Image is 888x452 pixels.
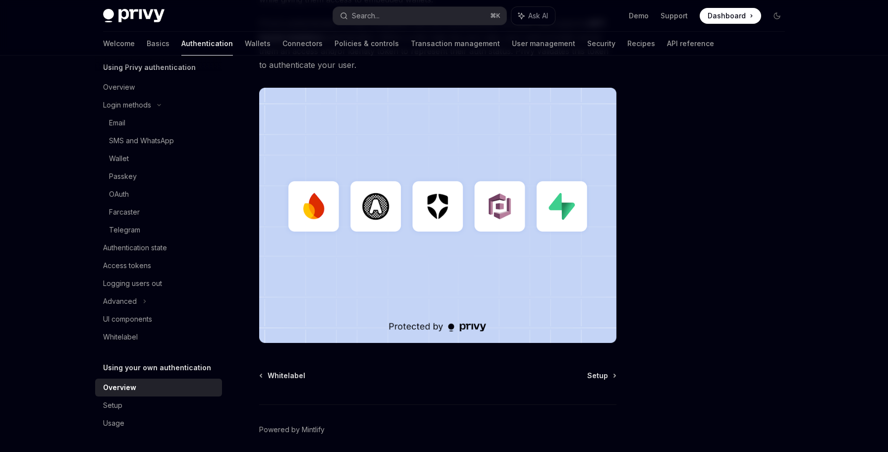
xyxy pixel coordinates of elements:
div: OAuth [109,188,129,200]
div: Advanced [103,295,137,307]
a: OAuth [95,185,222,203]
a: Whitelabel [95,328,222,346]
a: Authentication [181,32,233,56]
span: Whitelabel [268,371,305,381]
span: Ask AI [528,11,548,21]
a: Dashboard [700,8,761,24]
div: Email [109,117,125,129]
a: Basics [147,32,169,56]
a: Wallets [245,32,271,56]
a: Usage [95,414,222,432]
a: Setup [95,396,222,414]
button: Ask AI [511,7,555,25]
a: Overview [95,379,222,396]
div: Authentication state [103,242,167,254]
button: Toggle dark mode [769,8,785,24]
div: Setup [103,399,122,411]
a: Policies & controls [334,32,399,56]
div: Logging users out [103,278,162,289]
div: UI components [103,313,152,325]
a: Demo [629,11,649,21]
div: Usage [103,417,124,429]
a: Connectors [282,32,323,56]
h5: Using your own authentication [103,362,211,374]
a: API reference [667,32,714,56]
a: Recipes [627,32,655,56]
span: Dashboard [708,11,746,21]
div: Access tokens [103,260,151,272]
div: Passkey [109,170,137,182]
a: Setup [587,371,615,381]
a: Passkey [95,168,222,185]
a: Transaction management [411,32,500,56]
img: JWT-based auth splash [259,88,616,343]
div: Wallet [109,153,129,165]
img: dark logo [103,9,165,23]
a: User management [512,32,575,56]
div: Overview [103,81,135,93]
div: SMS and WhatsApp [109,135,174,147]
a: Telegram [95,221,222,239]
div: Login methods [103,99,151,111]
a: Farcaster [95,203,222,221]
a: Support [661,11,688,21]
div: Farcaster [109,206,140,218]
span: ⌘ K [490,12,500,20]
div: Telegram [109,224,140,236]
a: UI components [95,310,222,328]
a: SMS and WhatsApp [95,132,222,150]
a: Overview [95,78,222,96]
button: Search...⌘K [333,7,506,25]
div: Search... [352,10,380,22]
a: Security [587,32,615,56]
a: Access tokens [95,257,222,275]
a: Email [95,114,222,132]
a: Whitelabel [260,371,305,381]
a: Welcome [103,32,135,56]
a: Powered by Mintlify [259,425,325,435]
a: Authentication state [95,239,222,257]
span: Setup [587,371,608,381]
a: Logging users out [95,275,222,292]
a: Wallet [95,150,222,168]
div: Whitelabel [103,331,138,343]
div: Overview [103,382,136,394]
